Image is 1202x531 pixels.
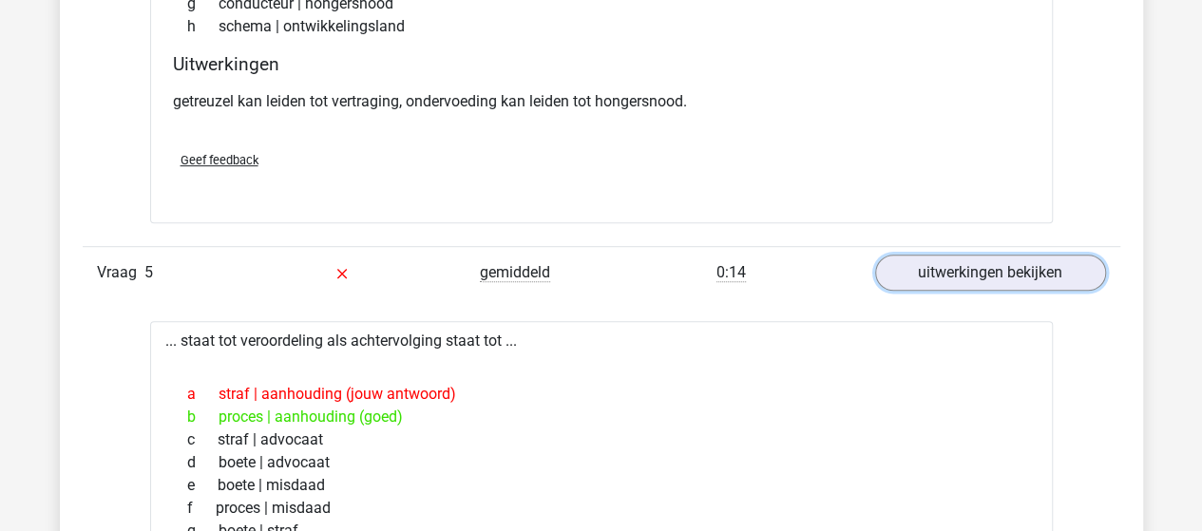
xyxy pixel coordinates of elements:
[716,263,746,282] span: 0:14
[187,497,216,520] span: f
[173,406,1030,428] div: proces | aanhouding (goed)
[173,451,1030,474] div: boete | advocaat
[181,153,258,167] span: Geef feedback
[480,263,550,282] span: gemiddeld
[187,383,219,406] span: a
[173,15,1030,38] div: schema | ontwikkelingsland
[144,263,153,281] span: 5
[173,474,1030,497] div: boete | misdaad
[187,406,219,428] span: b
[173,497,1030,520] div: proces | misdaad
[875,255,1106,291] a: uitwerkingen bekijken
[187,428,218,451] span: c
[173,428,1030,451] div: straf | advocaat
[97,261,144,284] span: Vraag
[187,474,218,497] span: e
[173,53,1030,75] h4: Uitwerkingen
[173,383,1030,406] div: straf | aanhouding (jouw antwoord)
[173,90,1030,113] p: getreuzel kan leiden tot vertraging, ondervoeding kan leiden tot hongersnood.
[187,15,219,38] span: h
[187,451,219,474] span: d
